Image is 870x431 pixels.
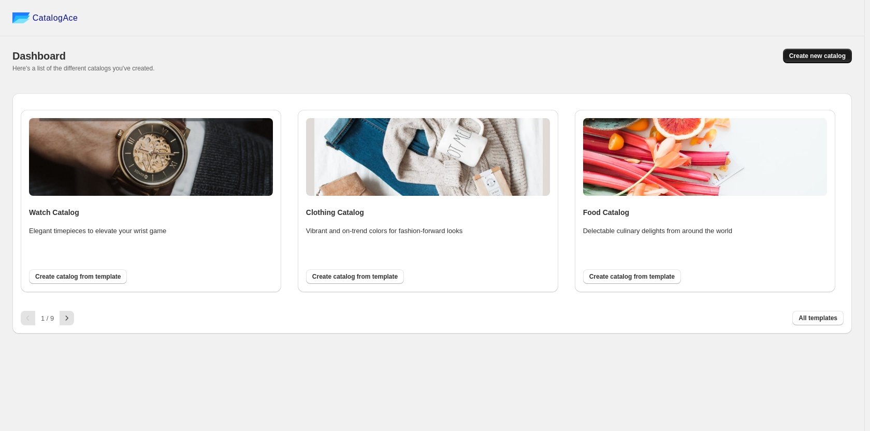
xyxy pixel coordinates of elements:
button: All templates [792,311,844,325]
img: food [583,118,827,196]
img: clothing [306,118,550,196]
img: catalog ace [12,12,30,23]
span: All templates [799,314,837,322]
button: Create catalog from template [306,269,404,284]
span: 1 / 9 [41,314,54,322]
p: Elegant timepieces to elevate your wrist game [29,226,195,236]
span: Create catalog from template [312,272,398,281]
p: Delectable culinary delights from around the world [583,226,749,236]
h4: Food Catalog [583,207,827,218]
span: Create catalog from template [35,272,121,281]
button: Create catalog from template [29,269,127,284]
h4: Clothing Catalog [306,207,550,218]
span: Create catalog from template [589,272,675,281]
img: watch [29,118,273,196]
span: Dashboard [12,50,66,62]
button: Create new catalog [783,49,852,63]
button: Create catalog from template [583,269,681,284]
h4: Watch Catalog [29,207,273,218]
span: Create new catalog [789,52,846,60]
p: Vibrant and on-trend colors for fashion-forward looks [306,226,472,236]
span: Here's a list of the different catalogs you've created. [12,65,155,72]
span: CatalogAce [33,13,78,23]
